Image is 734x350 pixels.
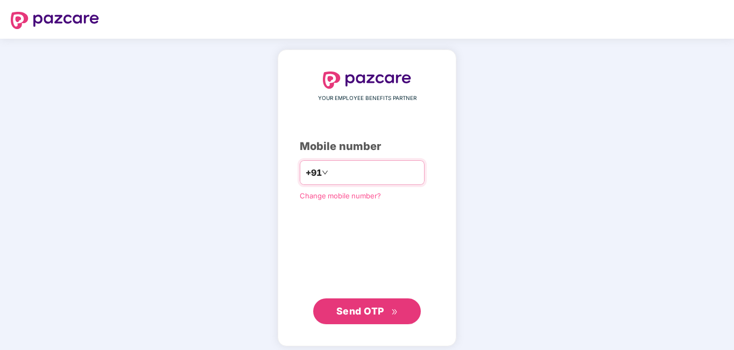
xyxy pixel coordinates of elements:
[323,72,411,89] img: logo
[336,305,384,317] span: Send OTP
[322,169,328,176] span: down
[11,12,99,29] img: logo
[313,298,421,324] button: Send OTPdouble-right
[306,166,322,180] span: +91
[300,191,381,200] a: Change mobile number?
[391,309,398,316] span: double-right
[318,94,417,103] span: YOUR EMPLOYEE BENEFITS PARTNER
[300,138,434,155] div: Mobile number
